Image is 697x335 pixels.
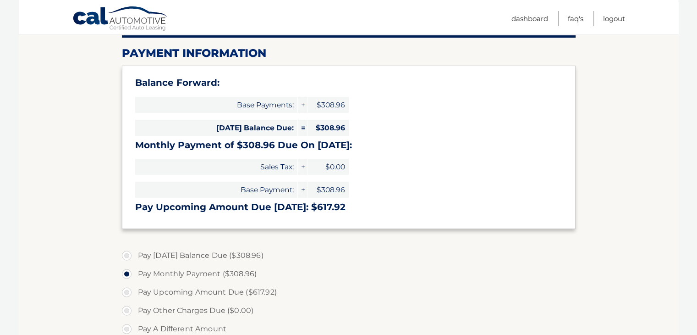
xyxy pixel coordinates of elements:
a: Logout [603,11,625,26]
span: [DATE] Balance Due: [135,120,297,136]
label: Pay Upcoming Amount Due ($617.92) [122,283,576,301]
span: $0.00 [307,159,349,175]
span: = [298,120,307,136]
span: + [298,97,307,113]
h3: Pay Upcoming Amount Due [DATE]: $617.92 [135,201,562,213]
span: Base Payments: [135,97,297,113]
h3: Balance Forward: [135,77,562,89]
a: FAQ's [568,11,583,26]
span: $308.96 [307,182,349,198]
a: Cal Automotive [72,6,169,33]
span: + [298,159,307,175]
h3: Monthly Payment of $308.96 Due On [DATE]: [135,140,562,151]
a: Dashboard [511,11,548,26]
span: $308.96 [307,120,349,136]
label: Pay [DATE] Balance Due ($308.96) [122,246,576,265]
h2: Payment Information [122,46,576,60]
span: Sales Tax: [135,159,297,175]
span: + [298,182,307,198]
label: Pay Other Charges Due ($0.00) [122,301,576,320]
span: $308.96 [307,97,349,113]
span: Base Payment: [135,182,297,198]
label: Pay Monthly Payment ($308.96) [122,265,576,283]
